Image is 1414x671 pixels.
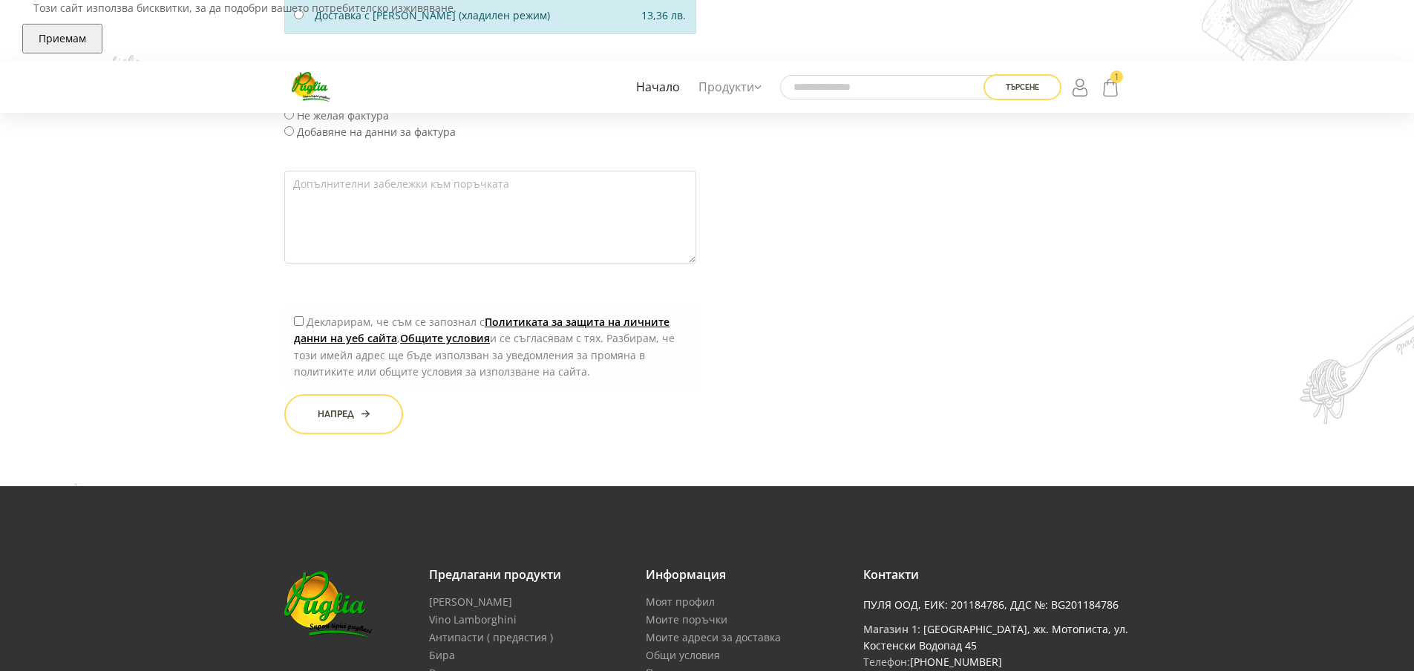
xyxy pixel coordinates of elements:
button: Напред [284,394,403,434]
span: 1 [1110,71,1123,83]
a: Начало [632,71,684,105]
h3: Контакти [863,568,1130,582]
h3: Предлагани продукти [429,568,624,582]
img: demo [45,484,151,554]
a: Общите условия [400,331,490,345]
input: Търсене в сайта [780,75,1003,99]
span: Не желая фактура [297,108,389,122]
span: Магазин 1: [863,622,920,636]
label: Допълнителни забележки към поръчката [292,179,510,189]
button: Приемам [22,24,102,53]
span: Добавяне на данни за фактура [297,125,456,139]
p: Телефон: [863,621,1130,671]
input: Добавяне на данни за фактура [284,126,294,136]
a: [GEOGRAPHIC_DATA], жк. Мотописта, ул. Kостенски Водопад 45 [863,622,1128,652]
button: Търсене [983,74,1061,100]
a: Vino Lamborghini [429,615,517,625]
a: 1 [1098,73,1123,101]
a: Общи условия [646,650,720,661]
a: Бира [429,650,455,661]
a: Моите поръчки [646,615,727,625]
a: Моите адреси за доставка [646,632,781,643]
a: [PERSON_NAME] [429,597,512,607]
a: Моят профил [646,597,715,607]
a: Login [1069,73,1094,101]
a: Антипасти ( предястия ) [429,632,553,643]
label: Декларирам, че съм се запознал с , и се съгласявам с тях. Разбирам, че този имейл адрес ще бъде и... [294,315,675,379]
input: Не желая фактура [284,110,294,120]
a: Продукти [695,71,765,105]
h3: Информация [646,568,841,582]
p: ПУЛЯ ООД, ЕИК: 201184786, ДДС №: BG201184786 [863,597,1130,613]
a: [PHONE_NUMBER] [910,655,1002,669]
